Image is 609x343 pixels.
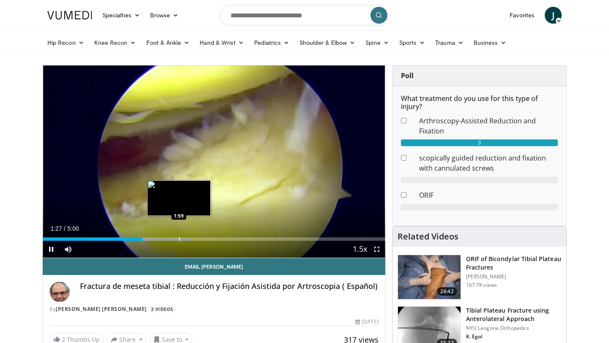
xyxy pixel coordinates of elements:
a: Specialties [97,7,145,24]
img: Avatar [49,282,70,302]
div: 3 [401,139,558,146]
span: 24:42 [437,287,457,296]
img: VuMedi Logo [47,11,92,19]
img: image.jpeg [147,180,211,216]
a: Hand & Wrist [195,34,249,51]
button: Playback Rate [351,241,368,258]
dd: scopically guided reduction and fixation with cannulated screws [413,153,564,173]
p: K. Egol [466,333,561,340]
a: Sports [394,34,431,51]
a: Knee Recon [89,34,141,51]
div: Progress Bar [43,237,385,241]
span: 5:00 [67,225,79,232]
a: Email [PERSON_NAME] [43,258,385,275]
p: NYU Langone Orthopedics [466,325,561,332]
button: Mute [60,241,77,258]
input: Search topics, interventions [220,5,389,25]
a: J [545,7,562,24]
p: [PERSON_NAME] [466,273,561,280]
a: Business [469,34,512,51]
dd: Arthroscopy-Assisted Reduction and Fixation [413,116,564,136]
a: 2 Videos [148,305,176,313]
div: [DATE] [355,318,378,326]
a: 24:42 ORIF of Bicondylar Tibial Plateau Fractures [PERSON_NAME] 167.7K views [398,255,561,299]
h3: Tibial Plateau Fracture using Anterolateral Approach [466,306,561,323]
a: Favorites [505,7,540,24]
a: Browse [145,7,184,24]
a: Shoulder & Elbow [294,34,360,51]
p: 167.7K views [466,282,497,289]
button: Pause [43,241,60,258]
span: / [64,225,66,232]
button: Fullscreen [368,241,385,258]
h6: What treatment do you use for this type of injury? [401,95,558,111]
h3: ORIF of Bicondylar Tibial Plateau Fractures [466,255,561,272]
div: By [49,305,379,313]
strong: Poll [401,71,414,80]
img: Levy_Tib_Plat_100000366_3.jpg.150x105_q85_crop-smart_upscale.jpg [398,255,461,299]
dd: ORIF [413,190,564,200]
h4: Related Videos [398,231,458,242]
a: Spine [360,34,394,51]
a: [PERSON_NAME] [PERSON_NAME] [56,305,147,313]
video-js: Video Player [43,65,385,258]
a: Hip Recon [42,34,89,51]
a: Trauma [430,34,469,51]
a: Foot & Ankle [141,34,195,51]
span: 1:27 [50,225,62,232]
a: Pediatrics [249,34,294,51]
h4: Fractura de meseta tibial : Reducción y Fijación Asistida por Artroscopia ( Español) [80,282,379,291]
